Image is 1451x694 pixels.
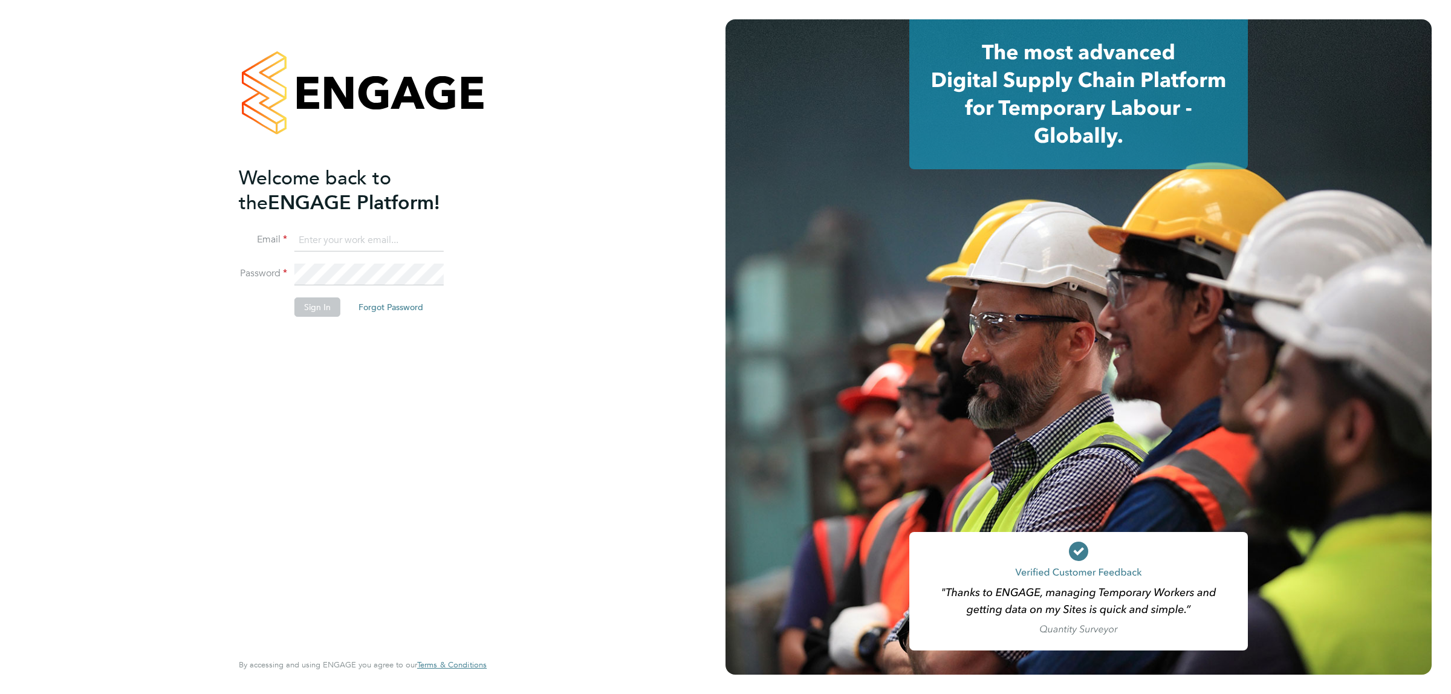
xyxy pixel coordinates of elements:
button: Forgot Password [349,297,433,317]
span: Terms & Conditions [417,660,487,670]
a: Terms & Conditions [417,660,487,670]
input: Enter your work email... [294,230,444,251]
span: Welcome back to the [239,166,391,215]
h2: ENGAGE Platform! [239,166,475,215]
span: By accessing and using ENGAGE you agree to our [239,660,487,670]
label: Password [239,267,287,280]
button: Sign In [294,297,340,317]
label: Email [239,233,287,246]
